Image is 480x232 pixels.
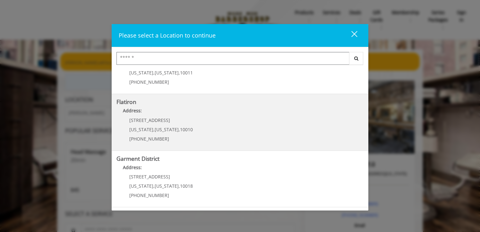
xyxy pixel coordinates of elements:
[119,31,216,39] span: Please select a Location to continue
[180,183,193,189] span: 10018
[180,126,193,133] span: 10010
[129,117,170,123] span: [STREET_ADDRESS]
[129,79,169,85] span: [PHONE_NUMBER]
[129,126,153,133] span: [US_STATE]
[153,183,155,189] span: ,
[179,70,180,76] span: ,
[155,70,179,76] span: [US_STATE]
[129,70,153,76] span: [US_STATE]
[179,183,180,189] span: ,
[180,70,193,76] span: 10011
[129,174,170,180] span: [STREET_ADDRESS]
[339,29,361,42] button: close dialog
[155,183,179,189] span: [US_STATE]
[155,126,179,133] span: [US_STATE]
[116,52,364,68] div: Center Select
[129,136,169,142] span: [PHONE_NUMBER]
[179,126,180,133] span: ,
[116,155,159,162] b: Garment District
[344,30,357,40] div: close dialog
[153,126,155,133] span: ,
[123,107,142,114] b: Address:
[129,183,153,189] span: [US_STATE]
[153,70,155,76] span: ,
[353,56,360,61] i: Search button
[116,98,136,106] b: Flatiron
[116,52,349,65] input: Search Center
[129,192,169,198] span: [PHONE_NUMBER]
[123,164,142,170] b: Address:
